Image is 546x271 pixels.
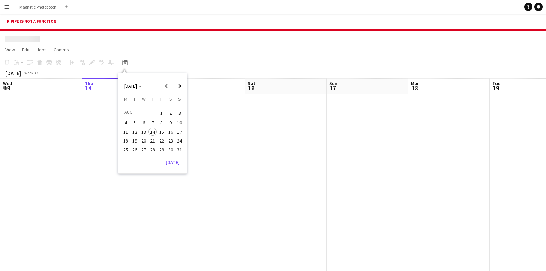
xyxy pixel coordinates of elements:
span: Thu [85,80,93,86]
span: 5 [131,119,139,127]
button: 02-08-2025 [166,108,175,118]
button: 15-08-2025 [157,127,166,136]
span: Tue [492,80,500,86]
span: Sat [248,80,255,86]
span: 25 [122,146,130,154]
button: 28-08-2025 [148,145,157,154]
button: 12-08-2025 [130,127,139,136]
span: 19 [491,84,500,92]
a: Comms [51,45,72,54]
span: 14 [84,84,93,92]
button: 22-08-2025 [157,136,166,145]
span: [DATE] [124,83,137,89]
span: View [5,46,15,53]
button: 11-08-2025 [121,127,130,136]
span: Comms [54,46,69,53]
span: 31 [175,146,184,154]
button: Previous month [159,79,173,93]
button: 26-08-2025 [130,145,139,154]
span: 29 [158,146,166,154]
span: 7 [148,119,157,127]
span: 10 [175,119,184,127]
span: 21 [148,137,157,145]
button: 19-08-2025 [130,136,139,145]
button: 18-08-2025 [121,136,130,145]
button: 30-08-2025 [166,145,175,154]
button: 09-08-2025 [166,118,175,127]
span: 13 [140,128,148,136]
button: 14-08-2025 [148,127,157,136]
span: 11 [122,128,130,136]
span: 3 [175,108,184,118]
button: 05-08-2025 [130,118,139,127]
span: S [169,96,172,102]
button: 23-08-2025 [166,136,175,145]
span: 1 [158,108,166,118]
button: 10-08-2025 [175,118,184,127]
span: 6 [140,119,148,127]
span: Mon [411,80,420,86]
span: Wed [3,80,12,86]
button: 04-08-2025 [121,118,130,127]
button: 08-08-2025 [157,118,166,127]
span: S [178,96,181,102]
button: Magnetic Photobooth [14,0,62,14]
span: 18 [122,137,130,145]
span: 9 [167,119,175,127]
span: 19 [131,137,139,145]
span: F [160,96,163,102]
span: 13 [2,84,12,92]
a: Edit [19,45,32,54]
button: 31-08-2025 [175,145,184,154]
button: Choose month and year [121,80,145,92]
span: 15 [158,128,166,136]
span: W [142,96,146,102]
button: 06-08-2025 [139,118,148,127]
span: 12 [131,128,139,136]
span: 14 [148,128,157,136]
span: T [152,96,154,102]
span: 16 [247,84,255,92]
span: Week 33 [23,70,40,76]
button: 20-08-2025 [139,136,148,145]
button: 01-08-2025 [157,108,166,118]
a: Jobs [34,45,49,54]
span: 18 [410,84,420,92]
a: View [3,45,18,54]
span: 17 [328,84,337,92]
span: 24 [175,137,184,145]
button: [DATE] [163,157,183,168]
span: 22 [158,137,166,145]
span: 23 [167,137,175,145]
span: T [133,96,136,102]
span: 26 [131,146,139,154]
span: 30 [167,146,175,154]
span: 17 [175,128,184,136]
button: 16-08-2025 [166,127,175,136]
button: 21-08-2025 [148,136,157,145]
button: 29-08-2025 [157,145,166,154]
span: 4 [122,119,130,127]
button: Next month [173,79,187,93]
span: 8 [158,119,166,127]
td: AUG [121,108,157,118]
button: 03-08-2025 [175,108,184,118]
button: 27-08-2025 [139,145,148,154]
button: 25-08-2025 [121,145,130,154]
span: 20 [140,137,148,145]
span: M [124,96,127,102]
div: [DATE] [5,70,21,77]
button: 17-08-2025 [175,127,184,136]
span: 2 [167,108,175,118]
span: Edit [22,46,30,53]
span: Sun [329,80,337,86]
span: 27 [140,146,148,154]
span: Jobs [37,46,47,53]
button: 24-08-2025 [175,136,184,145]
button: 13-08-2025 [139,127,148,136]
span: 16 [167,128,175,136]
span: 28 [148,146,157,154]
button: 07-08-2025 [148,118,157,127]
